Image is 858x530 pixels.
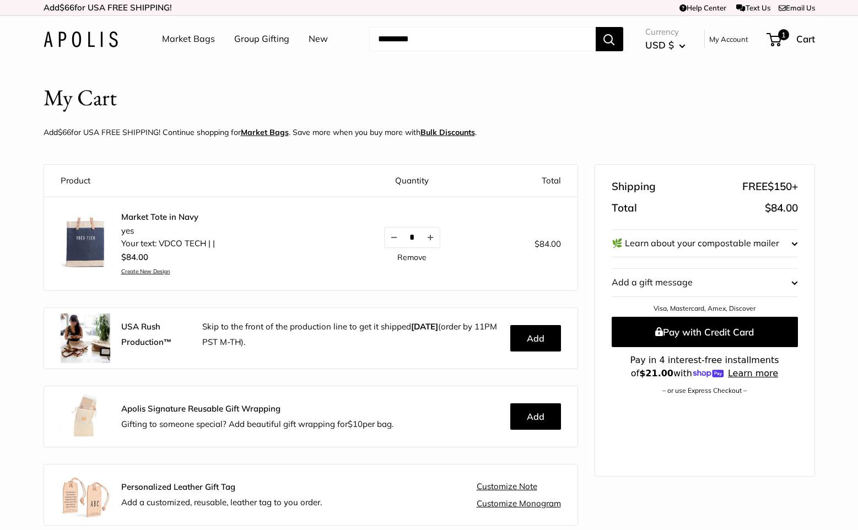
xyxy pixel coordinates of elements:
span: USD $ [645,39,674,51]
input: Search... [369,27,596,51]
button: Pay with Credit Card [612,317,798,347]
iframe: PayPal-paypal [612,413,798,437]
a: Visa, Mastercard, Amex, Discover [654,304,756,312]
a: 1 Cart [768,30,815,48]
span: Shipping [612,177,656,197]
li: Your text: VDCO TECH | | [121,237,215,250]
button: 🌿 Learn about your compostable mailer [612,230,798,257]
a: My Account [709,33,748,46]
u: Bulk Discounts [420,127,475,137]
a: Remove [397,253,427,261]
th: Total [483,165,577,197]
span: Cart [796,33,815,45]
button: Increase quantity by 1 [421,228,440,247]
strong: Personalized Leather Gift Tag [121,482,235,492]
span: $66 [60,2,74,13]
th: Quantity [341,165,483,197]
h1: My Cart [44,82,117,114]
a: – or use Express Checkout – [662,386,747,394]
span: Add a customized, reusable, leather tag to you order. [121,497,322,507]
img: Apolis [44,31,118,47]
span: 1 [778,29,789,40]
a: Group Gifting [234,31,289,47]
a: Help Center [679,3,726,12]
a: Create New Design [121,268,215,275]
a: Market Bags [162,31,215,47]
button: Add a gift message [612,269,798,296]
img: Apolis_Leather-Gift-Tag_Group_180x.jpg [61,470,110,520]
span: $84.00 [765,201,798,214]
a: Customize Note [477,482,537,491]
strong: Apolis Signature Reusable Gift Wrapping [121,403,280,414]
button: Add [510,403,561,430]
p: Add for USA FREE SHIPPING! Continue shopping for . Save more when you buy more with . [44,125,477,139]
button: Decrease quantity by 1 [385,228,403,247]
span: Currency [645,24,686,40]
li: yes [121,225,215,237]
a: Market Tote in Navy [121,212,215,223]
p: Skip to the front of the production line to get it shipped (order by 11PM PST M-TH). [202,319,502,350]
th: Product [44,165,342,197]
a: Text Us [736,3,770,12]
span: Gifting to someone special? Add beautiful gift wrapping for per bag. [121,419,393,429]
a: Customize Monogram [477,499,561,509]
b: [DATE] [411,321,438,332]
strong: USA Rush Production™ [121,321,172,347]
span: $66 [58,127,71,137]
span: Total [612,198,637,218]
img: Market Tote in Navy [61,218,110,267]
a: New [309,31,328,47]
button: USD $ [645,36,686,54]
img: rush.jpg [61,313,110,363]
a: Market Bags [241,127,289,137]
img: Apolis_GiftWrapping_5_90x_2x.jpg [61,392,110,441]
a: Email Us [779,3,815,12]
span: $150 [768,180,792,193]
input: Quantity [403,232,421,242]
span: $84.00 [121,252,148,262]
span: $84.00 [535,239,561,249]
button: Add [510,325,561,351]
span: $10 [348,419,363,429]
span: FREE + [742,177,798,197]
button: Search [596,27,623,51]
